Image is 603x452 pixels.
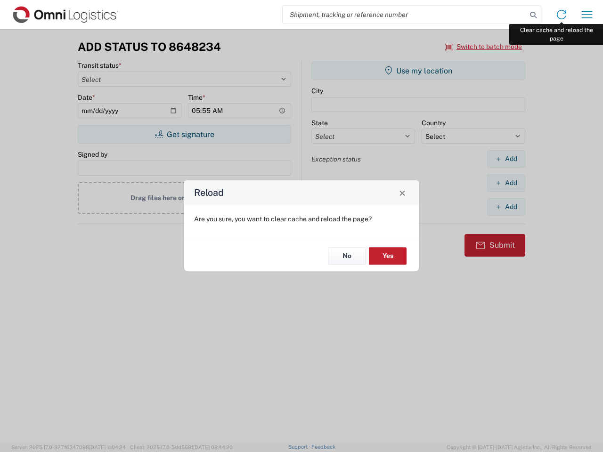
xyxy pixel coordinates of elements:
p: Are you sure, you want to clear cache and reload the page? [194,215,409,223]
button: Close [396,186,409,199]
input: Shipment, tracking or reference number [283,6,527,24]
button: No [328,247,366,265]
button: Yes [369,247,407,265]
h4: Reload [194,186,224,200]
